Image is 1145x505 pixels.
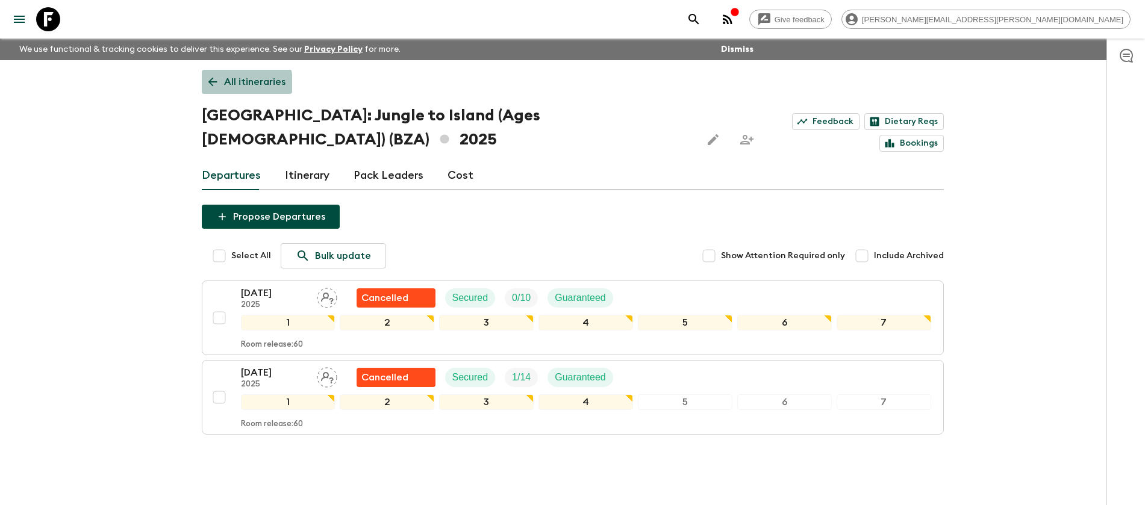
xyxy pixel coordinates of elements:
div: 4 [538,394,633,410]
div: 6 [737,315,832,330]
div: 2 [340,394,434,410]
p: Cancelled [361,370,408,385]
div: Secured [445,368,496,387]
span: [PERSON_NAME][EMAIL_ADDRESS][PERSON_NAME][DOMAIN_NAME] [855,15,1130,24]
div: 4 [538,315,633,330]
a: Cost [448,161,473,190]
span: Show Attention Required only [721,250,845,262]
div: 6 [737,394,832,410]
p: 1 / 14 [512,370,531,385]
div: 5 [638,394,732,410]
a: Departures [202,161,261,190]
p: 2025 [241,380,307,389]
button: search adventures [682,7,706,31]
p: 0 / 10 [512,291,531,305]
div: 3 [439,315,534,330]
p: We use functional & tracking cookies to deliver this experience. See our for more. [14,39,405,60]
div: Secured [445,288,496,308]
div: 2 [340,315,434,330]
span: Select All [231,250,271,262]
a: Privacy Policy [304,45,363,54]
span: Assign pack leader [317,291,337,301]
div: 7 [837,315,931,330]
p: Secured [452,370,488,385]
div: Trip Fill [505,368,538,387]
button: Dismiss [718,41,757,58]
div: [PERSON_NAME][EMAIL_ADDRESS][PERSON_NAME][DOMAIN_NAME] [841,10,1131,29]
p: [DATE] [241,365,307,380]
p: Cancelled [361,291,408,305]
a: Feedback [792,113,860,130]
div: Flash Pack cancellation [357,288,435,308]
p: All itineraries [224,75,285,89]
h1: [GEOGRAPHIC_DATA]: Jungle to Island (Ages [DEMOGRAPHIC_DATA]) (BZA) 2025 [202,104,692,152]
a: Give feedback [749,10,832,29]
div: 3 [439,394,534,410]
button: [DATE]2025Assign pack leaderFlash Pack cancellationSecuredTrip FillGuaranteed1234567Room release:60 [202,360,944,435]
p: Guaranteed [555,291,606,305]
span: Assign pack leader [317,371,337,380]
div: Flash Pack cancellation [357,368,435,387]
p: Guaranteed [555,370,606,385]
div: 1 [241,394,335,410]
button: menu [7,7,31,31]
a: Pack Leaders [354,161,423,190]
a: Dietary Reqs [864,113,944,130]
button: Edit this itinerary [701,128,725,152]
button: [DATE]2025Assign pack leaderFlash Pack cancellationSecuredTrip FillGuaranteed1234567Room release:60 [202,280,944,355]
a: Bulk update [281,243,386,268]
p: Secured [452,291,488,305]
div: 1 [241,315,335,330]
div: 5 [638,315,732,330]
p: [DATE] [241,286,307,300]
div: Trip Fill [505,288,538,308]
span: Give feedback [768,15,831,24]
a: Itinerary [285,161,329,190]
p: Room release: 60 [241,420,303,429]
p: 2025 [241,300,307,310]
button: Propose Departures [202,205,340,229]
span: Share this itinerary [735,128,759,152]
p: Bulk update [315,249,371,263]
p: Room release: 60 [241,340,303,350]
a: Bookings [879,135,944,152]
span: Include Archived [874,250,944,262]
a: All itineraries [202,70,292,94]
div: 7 [837,394,931,410]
